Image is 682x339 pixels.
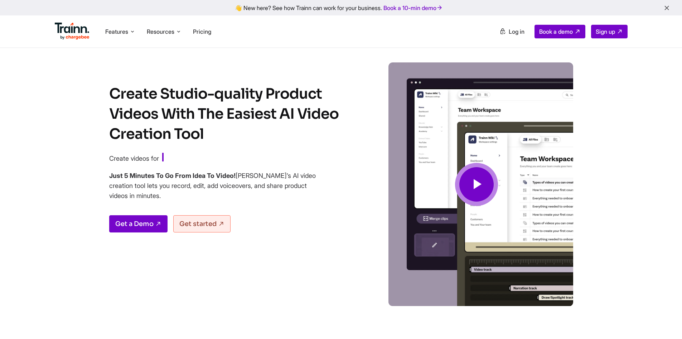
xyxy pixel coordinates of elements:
a: Book a 10-min demo [382,3,444,13]
img: Video creation | Trainn [380,62,573,306]
p: [PERSON_NAME]’s AI video creation tool lets you record, edit, add voiceovers, and share product v... [109,171,317,201]
a: Book a demo [535,25,585,38]
img: Trainn Logo [55,23,90,40]
a: Sign up [591,25,628,38]
b: Just 5 Minutes To Go From Idea To Video! [109,172,236,179]
a: Pricing [193,28,211,35]
span: Sign up [596,28,615,35]
a: Get started [173,215,231,232]
a: Get a Demo [109,215,168,232]
span: Book a demo [539,28,573,35]
span: Features [105,28,128,36]
span: Create videos for [109,155,159,162]
h1: Create Studio-quality Product Videos With The Easiest AI Video Creation Tool [109,84,353,144]
iframe: Chat Widget [646,305,682,339]
div: 👋 New here? See how Trainn can work for your business. [4,4,678,11]
span: Resources [147,28,174,36]
a: Log in [495,25,529,38]
span: Customer Education [162,153,260,163]
span: Log in [509,28,524,35]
